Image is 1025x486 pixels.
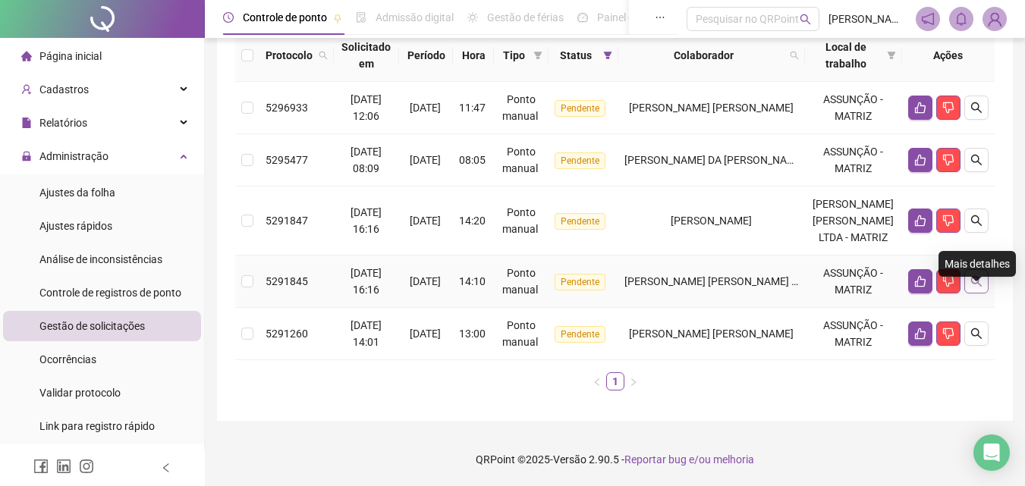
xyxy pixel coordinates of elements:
a: 1 [607,373,624,390]
span: search [970,328,983,340]
span: home [21,51,32,61]
span: instagram [79,459,94,474]
span: search [970,215,983,227]
span: [PERSON_NAME] [PERSON_NAME] [PERSON_NAME] [624,275,873,287]
span: notification [921,12,935,26]
span: search [970,154,983,166]
span: filter [884,36,899,75]
span: 13:00 [459,328,486,340]
th: Solicitado em [334,30,399,82]
span: 5296933 [266,102,308,114]
div: Ações [908,47,989,64]
span: Versão [553,453,586,466]
span: 5291845 [266,275,308,287]
span: user-add [21,84,32,95]
span: Ponto manual [502,146,538,174]
span: [PERSON_NAME] [PERSON_NAME] [629,102,794,114]
span: Colaborador [624,47,784,64]
th: Período [399,30,454,82]
span: Pendente [555,152,605,169]
span: right [629,378,638,387]
span: 5291260 [266,328,308,340]
span: search [970,275,983,287]
span: linkedin [56,459,71,474]
span: Pendente [555,274,605,290]
div: Open Intercom Messenger [973,434,1010,471]
span: [PERSON_NAME] DA [PERSON_NAME] [624,154,805,166]
button: left [588,372,606,390]
span: file [21,118,32,128]
span: Reportar bug e/ou melhoria [624,453,754,466]
span: like [914,275,926,287]
span: Controle de ponto [243,11,327,24]
span: Análise de inconsistências [39,253,162,265]
span: Validar protocolo [39,387,121,399]
span: like [914,154,926,166]
span: like [914,215,926,227]
span: lock [21,151,32,161]
li: Página anterior [588,372,606,390]
span: Link para registro rápido [39,420,155,432]
span: [DATE] 08:09 [351,146,382,174]
span: [PERSON_NAME] [PERSON_NAME] [629,328,794,340]
span: 14:20 [459,215,486,227]
span: like [914,328,926,340]
span: [DATE] 14:01 [351,319,382,348]
span: [DATE] [410,102,441,114]
span: Admissão digital [376,11,454,24]
span: dislike [942,328,954,340]
span: Cadastros [39,83,89,96]
span: Relatórios [39,117,87,129]
span: Ponto manual [502,319,538,348]
span: Protocolo [266,47,313,64]
span: Gestão de férias [487,11,564,24]
span: [DATE] [410,275,441,287]
span: Painel do DP [597,11,656,24]
span: Controle de registros de ponto [39,287,181,299]
span: filter [600,44,615,67]
span: [PERSON_NAME] [671,215,752,227]
span: dislike [942,154,954,166]
span: Gestão de solicitações [39,320,145,332]
li: Próxima página [624,372,643,390]
img: 17291 [983,8,1006,30]
span: 11:47 [459,102,486,114]
span: dislike [942,102,954,114]
footer: QRPoint © 2025 - 2.90.5 - [205,433,1025,486]
span: file-done [356,12,366,23]
span: search [787,44,802,67]
span: Ajustes rápidos [39,220,112,232]
span: Ponto manual [502,267,538,296]
button: right [624,372,643,390]
span: Ponto manual [502,93,538,122]
span: 14:10 [459,275,486,287]
span: sun [467,12,478,23]
span: pushpin [333,14,342,23]
span: [DATE] [410,154,441,166]
span: Local de trabalho [811,39,881,72]
span: dashboard [577,12,588,23]
span: 5291847 [266,215,308,227]
span: filter [887,51,896,60]
span: search [316,44,331,67]
span: search [800,14,811,25]
span: bell [954,12,968,26]
td: ASSUNÇÃO - MATRIZ [805,82,902,134]
div: Mais detalhes [939,251,1016,277]
span: filter [530,44,546,67]
span: filter [603,51,612,60]
span: [PERSON_NAME] Promotora [828,11,907,27]
span: [DATE] 12:06 [351,93,382,122]
span: Tipo [500,47,527,64]
span: Pendente [555,326,605,343]
span: like [914,102,926,114]
span: facebook [33,459,49,474]
span: ellipsis [655,12,665,23]
td: [PERSON_NAME] [PERSON_NAME] LTDA - MATRIZ [805,187,902,256]
span: Ajustes da folha [39,187,115,199]
span: search [790,51,799,60]
span: Administração [39,150,108,162]
span: Página inicial [39,50,102,62]
td: ASSUNÇÃO - MATRIZ [805,134,902,187]
li: 1 [606,372,624,390]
